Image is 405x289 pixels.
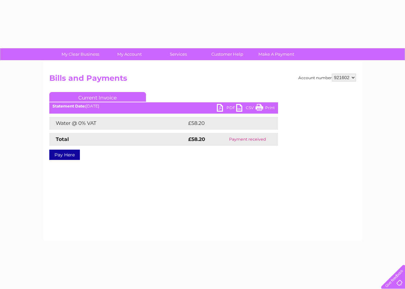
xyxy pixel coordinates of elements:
[53,104,86,108] b: Statement Date:
[187,117,265,130] td: £58.20
[188,136,205,142] strong: £58.20
[217,133,278,146] td: Payment received
[49,74,356,86] h2: Bills and Payments
[217,104,236,113] a: PDF
[201,48,254,60] a: Customer Help
[298,74,356,81] div: Account number
[49,117,187,130] td: Water @ 0% VAT
[236,104,256,113] a: CSV
[49,150,80,160] a: Pay Here
[56,136,69,142] strong: Total
[152,48,205,60] a: Services
[54,48,107,60] a: My Clear Business
[103,48,156,60] a: My Account
[49,92,146,102] a: Current Invoice
[256,104,275,113] a: Print
[250,48,303,60] a: Make A Payment
[49,104,278,108] div: [DATE]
